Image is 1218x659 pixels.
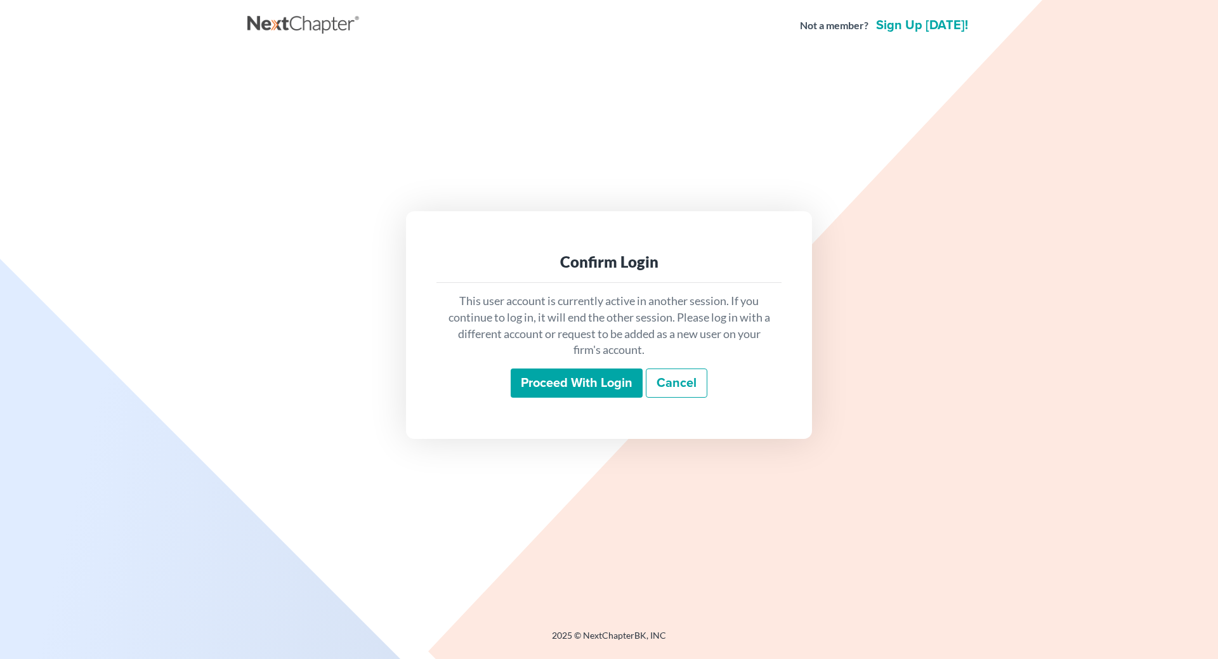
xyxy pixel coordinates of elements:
[247,629,971,652] div: 2025 © NextChapterBK, INC
[874,19,971,32] a: Sign up [DATE]!
[511,369,643,398] input: Proceed with login
[447,252,771,272] div: Confirm Login
[646,369,707,398] a: Cancel
[800,18,868,33] strong: Not a member?
[447,293,771,358] p: This user account is currently active in another session. If you continue to log in, it will end ...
